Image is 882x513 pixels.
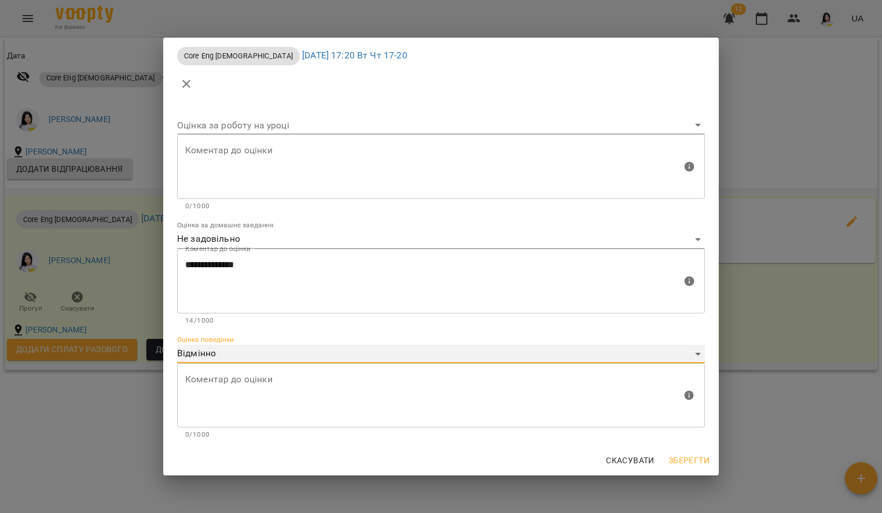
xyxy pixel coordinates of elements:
p: 0/1000 [185,201,697,212]
p: 14/1000 [185,315,697,327]
p: 0/1000 [185,429,697,441]
div: Максимальна кількість: 1000 символів [177,249,705,326]
span: Зберегти [668,453,710,467]
button: close [172,70,200,98]
button: Скасувати [601,450,659,471]
div: Максимальна кількість: 1000 символів [177,134,705,212]
a: [DATE] 17:20 Вт Чт 17-20 [302,50,407,61]
span: Скасувати [606,453,655,467]
label: Оцінка поведінки [177,337,234,344]
div: Максимальна кількість: 1000 символів [177,363,705,441]
div: Відмінно [177,345,705,363]
span: Core Eng [DEMOGRAPHIC_DATA] [177,50,300,61]
div: Не задовільно [177,230,705,249]
button: Зберегти [664,450,714,471]
label: Оцінка за домашнє завдання [177,222,274,229]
